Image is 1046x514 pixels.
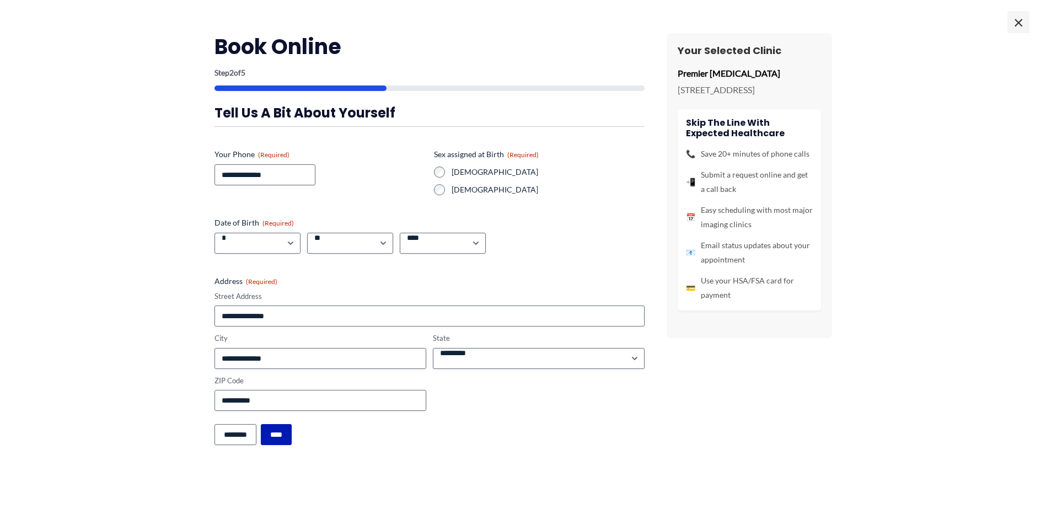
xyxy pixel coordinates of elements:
[214,33,645,60] h2: Book Online
[214,69,645,77] p: Step of
[678,44,821,57] h3: Your Selected Clinic
[214,149,425,160] label: Your Phone
[262,219,294,227] span: (Required)
[686,238,813,267] li: Email status updates about your appointment
[433,333,645,344] label: State
[686,168,813,196] li: Submit a request online and get a call back
[507,151,539,159] span: (Required)
[1007,11,1029,33] span: ×
[214,104,645,121] h3: Tell us a bit about yourself
[258,151,289,159] span: (Required)
[214,333,426,344] label: City
[214,376,426,386] label: ZIP Code
[686,147,695,161] span: 📞
[214,217,294,228] legend: Date of Birth
[686,117,813,138] h4: Skip the line with Expected Healthcare
[686,175,695,189] span: 📲
[678,82,821,98] p: [STREET_ADDRESS]
[686,203,813,232] li: Easy scheduling with most major imaging clinics
[686,274,813,302] li: Use your HSA/FSA card for payment
[686,147,813,161] li: Save 20+ minutes of phone calls
[452,167,645,178] label: [DEMOGRAPHIC_DATA]
[686,281,695,295] span: 💳
[686,210,695,224] span: 📅
[452,184,645,195] label: [DEMOGRAPHIC_DATA]
[214,276,277,287] legend: Address
[678,65,821,82] p: Premier [MEDICAL_DATA]
[246,277,277,286] span: (Required)
[229,68,234,77] span: 2
[214,291,645,302] label: Street Address
[241,68,245,77] span: 5
[434,149,539,160] legend: Sex assigned at Birth
[686,245,695,260] span: 📧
